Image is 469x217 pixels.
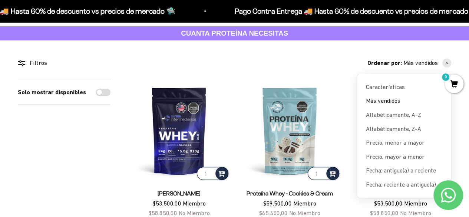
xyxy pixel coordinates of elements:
[441,73,450,82] mark: 0
[18,88,86,97] label: Solo mostrar disponibles
[366,96,400,106] span: Más vendidos
[403,58,451,68] button: Más vendidos
[366,124,421,134] span: Alfabéticamente, Z-A
[366,110,421,120] span: Alfabéticamente, A-Z
[366,166,436,175] span: Fecha: antiguo(a) a reciente
[404,200,427,207] span: Miembro
[445,80,463,89] a: 0
[366,82,405,92] span: Características
[289,210,320,216] span: No Miembro
[181,29,288,37] strong: CUANTA PROTEÍNA NECESITAS
[153,200,181,207] span: $53.500,00
[367,58,402,68] span: Ordenar por:
[374,200,402,207] span: $53.500,00
[158,190,201,197] a: [PERSON_NAME]
[370,210,398,216] span: $58.850,00
[263,200,292,207] span: $59.500,00
[366,152,425,162] span: Precio, mayor a menor
[247,190,333,197] a: Proteína Whey - Cookies & Cream
[179,210,210,216] span: No Miembro
[400,210,431,216] span: No Miembro
[366,138,425,148] span: Precio, menor a mayor
[18,58,110,68] div: Filtros
[149,210,177,216] span: $58.850,00
[403,58,438,68] span: Más vendidos
[183,200,206,207] span: Miembro
[293,200,316,207] span: Miembro
[366,180,436,190] span: Fecha: reciente a antiguo(a)
[259,210,288,216] span: $65.450,00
